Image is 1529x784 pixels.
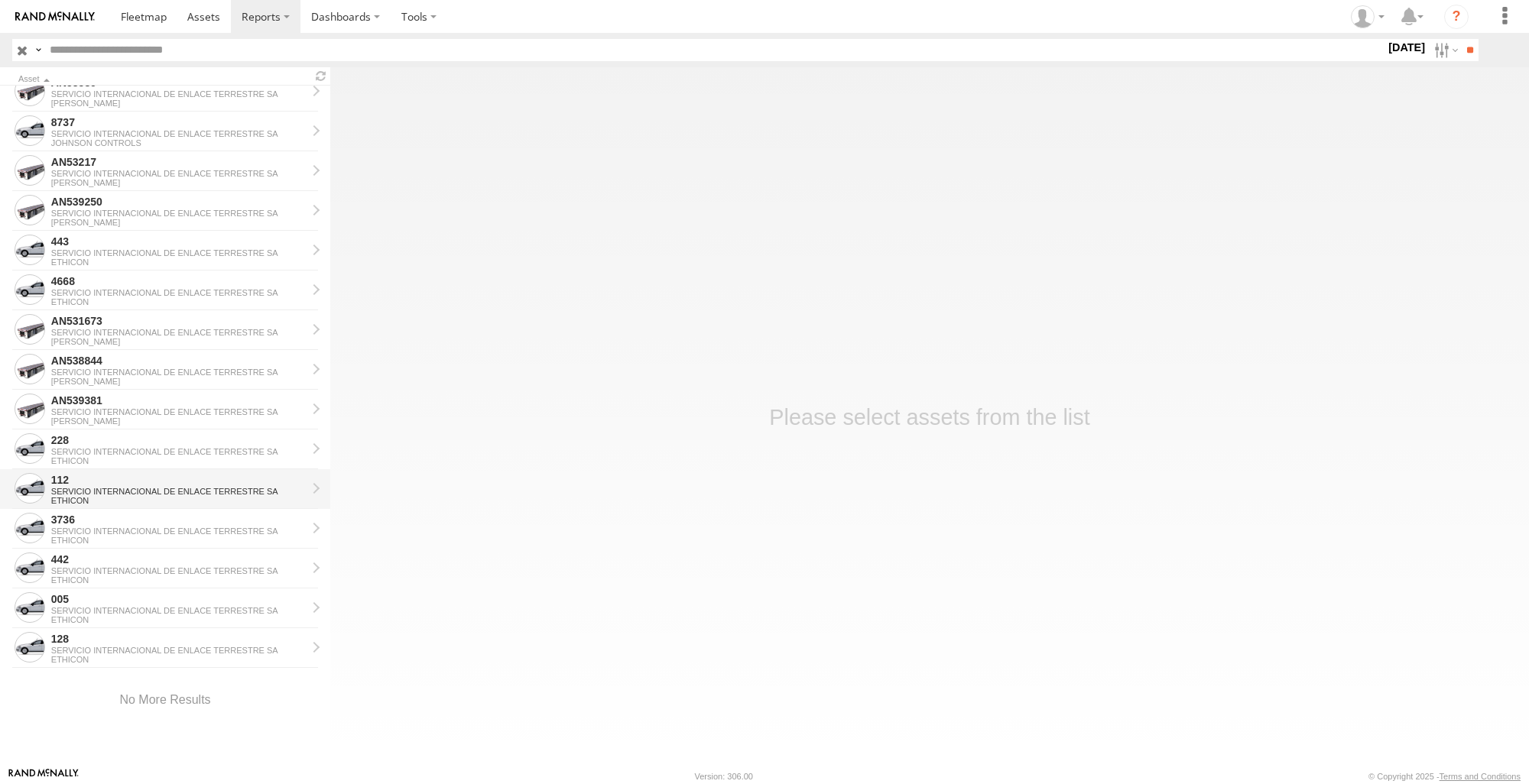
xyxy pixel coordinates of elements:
div: ETHICON [51,496,307,505]
i: ? [1444,5,1469,29]
div: [PERSON_NAME] [51,178,307,187]
div: 4668 - View Asset History [51,274,307,288]
div: SERVICIO INTERNACIONAL DE ENLACE TERRESTRE SA [51,526,307,536]
div: ETHICON [51,575,307,585]
div: Version: 306.00 [695,772,753,781]
div: 443 - View Asset History [51,235,307,248]
div: Click to Sort [18,76,306,83]
div: SERVICIO INTERNACIONAL DE ENLACE TERRESTRE SA [51,209,307,218]
div: ETHICON [51,456,307,465]
div: SERVICIO INTERNACIONAL DE ENLACE TERRESTRE SA [51,169,307,178]
div: [PERSON_NAME] [51,99,307,108]
div: SERVICIO INTERNACIONAL DE ENLACE TERRESTRE SA [51,129,307,138]
div: [PERSON_NAME] [51,416,307,426]
div: SERVICIO INTERNACIONAL DE ENLACE TERRESTRE SA [51,368,307,377]
div: [PERSON_NAME] [51,377,307,386]
div: 228 - View Asset History [51,433,307,447]
div: 442 - View Asset History [51,552,307,566]
div: SERVICIO INTERNACIONAL DE ENLACE TERRESTRE SA [51,89,307,99]
div: JOHNSON CONTROLS [51,138,307,147]
span: Refresh [312,69,330,83]
label: Search Filter Options [1428,39,1461,61]
div: SERVICIO INTERNACIONAL DE ENLACE TERRESTRE SA [51,407,307,416]
a: Terms and Conditions [1440,772,1521,781]
div: [PERSON_NAME] [51,337,307,346]
div: SERVICIO INTERNACIONAL DE ENLACE TERRESTRE SA [51,288,307,297]
label: [DATE] [1385,39,1428,56]
div: AN539250 - View Asset History [51,195,307,209]
div: 8737 - View Asset History [51,115,307,129]
div: ETHICON [51,536,307,545]
div: AN53217 - View Asset History [51,155,307,169]
div: eramir69 . [1346,5,1390,28]
div: ETHICON [51,258,307,267]
div: SERVICIO INTERNACIONAL DE ENLACE TERRESTRE SA [51,447,307,456]
div: SERVICIO INTERNACIONAL DE ENLACE TERRESTRE SA [51,566,307,575]
div: [PERSON_NAME] [51,218,307,227]
div: SERVICIO INTERNACIONAL DE ENLACE TERRESTRE SA [51,328,307,337]
div: SERVICIO INTERNACIONAL DE ENLACE TERRESTRE SA [51,606,307,615]
div: ETHICON [51,655,307,664]
div: 005 - View Asset History [51,592,307,606]
div: © Copyright 2025 - [1368,772,1521,781]
div: ETHICON [51,615,307,624]
a: Visit our Website [8,769,79,784]
div: SERVICIO INTERNACIONAL DE ENLACE TERRESTRE SA [51,487,307,496]
div: 112 - View Asset History [51,473,307,487]
label: Search Query [32,39,44,61]
div: SERVICIO INTERNACIONAL DE ENLACE TERRESTRE SA [51,646,307,655]
div: AN539381 - View Asset History [51,394,307,407]
div: SERVICIO INTERNACIONAL DE ENLACE TERRESTRE SA [51,248,307,258]
div: 128 - View Asset History [51,632,307,646]
img: rand-logo.svg [15,11,95,22]
div: AN531673 - View Asset History [51,314,307,328]
div: AN538844 - View Asset History [51,354,307,368]
div: 3736 - View Asset History [51,513,307,526]
div: ETHICON [51,297,307,306]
